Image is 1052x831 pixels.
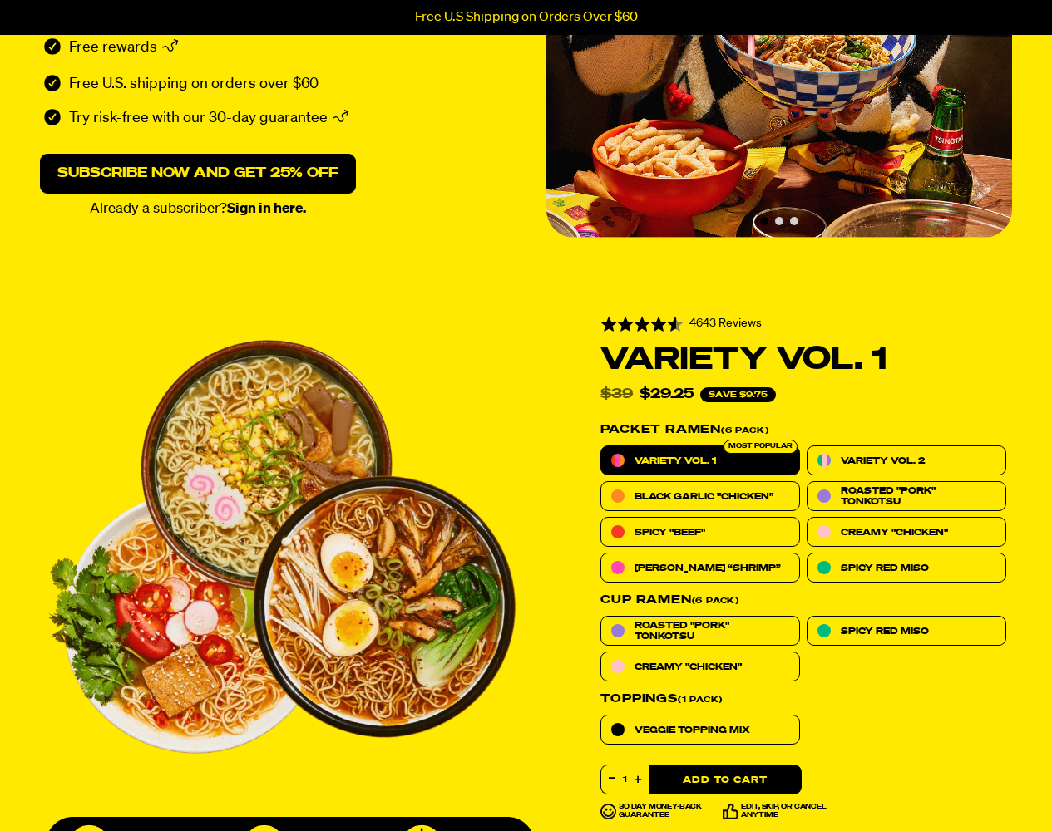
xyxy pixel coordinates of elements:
o: Packet Ramen [600,424,721,435]
p: Free rewards [69,38,157,60]
p: Already a subscriber? [40,202,356,216]
p: Free U.S. shipping on orders over $60 [69,75,319,94]
img: Variety Vol. 1 [46,312,516,782]
span: [PERSON_NAME] “Shrimp” [635,563,781,573]
span: Spicy Red Miso [841,626,929,637]
span: Spicy "Beef" [635,527,705,538]
span: Veggie Topping Mix [635,725,750,735]
span: Roasted "Pork" Tonkotsu [635,620,789,642]
o: Cup Ramen [600,594,691,606]
div: Most Popular [724,440,798,454]
button: Add to Cart [649,765,802,794]
span: Variety Vol. 1 [635,455,716,466]
p: 30 day money-back guarantee [619,804,709,819]
label: (6 Pack) [600,424,1006,435]
label: (1 pack) [600,693,1006,705]
o: Toppings [600,693,677,705]
span: 4643 Reviews [689,317,762,329]
del: $39 [600,388,633,401]
span: Save $9.75 [700,387,776,402]
span: Black Garlic "Chicken" [635,491,773,502]
p: Try risk-free with our 30-day guarantee [69,109,328,130]
span: Variety Vol. 2 [841,455,925,466]
h1: Variety Vol. 1 [600,346,1006,374]
a: Subscribe now and get 25% off [40,154,356,194]
span: Creamy "Chicken" [635,661,742,672]
label: (6 Pack) [600,594,1006,606]
input: quantity [601,765,649,794]
span: Spicy Red Miso [841,563,929,573]
a: Sign in here. [227,202,306,216]
div: $29.25 [640,388,694,401]
p: Free U.S Shipping on Orders Over $60 [415,10,638,25]
p: edit, skip, or cancel anytime [741,804,832,819]
span: Roasted "Pork" Tonkotsu [841,485,995,507]
div: Carousel pagination [760,217,798,225]
span: Creamy "Chicken" [841,527,948,538]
